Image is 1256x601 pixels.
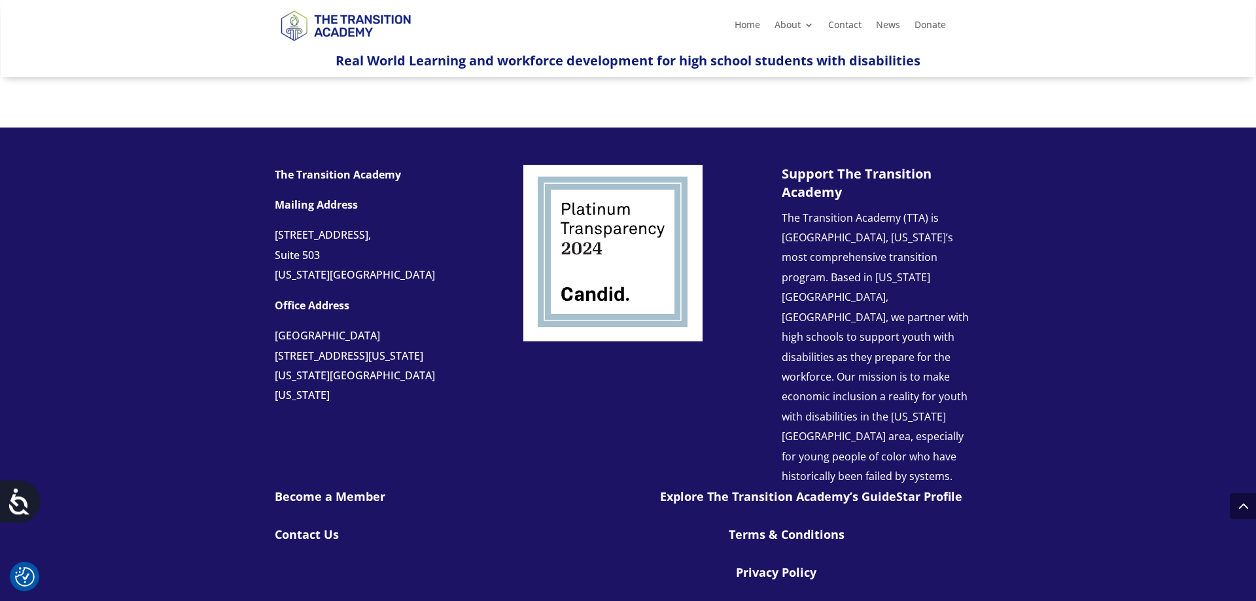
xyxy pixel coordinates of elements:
[15,567,35,587] img: Revisit consent button
[275,2,416,48] img: TTA Brand_TTA Primary Logo_Horizontal_Light BG
[275,349,423,363] span: [STREET_ADDRESS][US_STATE]
[729,526,845,542] a: Terms & Conditions
[523,332,703,344] a: Logo-Noticias
[736,564,816,580] a: Privacy Policy
[876,20,900,35] a: News
[523,165,703,341] img: Screenshot 2024-06-22 at 11.34.49 AM
[782,165,971,208] h3: Support The Transition Academy
[275,225,484,245] div: [STREET_ADDRESS],
[775,20,814,35] a: About
[275,167,401,182] strong: The Transition Academy
[275,245,484,265] div: Suite 503
[15,567,35,587] button: Cookie Settings
[336,52,920,69] span: Real World Learning and workforce development for high school students with disabilities
[275,326,484,416] p: [GEOGRAPHIC_DATA] [US_STATE][GEOGRAPHIC_DATA][US_STATE]
[660,489,962,504] a: Explore The Transition Academy’s GuideStar Profile
[275,489,385,504] a: Become a Member
[275,526,339,542] a: Contact Us
[275,197,358,212] strong: Mailing Address
[828,20,862,35] a: Contact
[275,265,484,284] div: [US_STATE][GEOGRAPHIC_DATA]
[275,39,416,51] a: Logo-Noticias
[735,20,760,35] a: Home
[915,20,946,35] a: Donate
[782,211,969,483] span: The Transition Academy (TTA) is [GEOGRAPHIC_DATA], [US_STATE]’s most comprehensive transition pro...
[275,298,349,313] strong: Office Address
